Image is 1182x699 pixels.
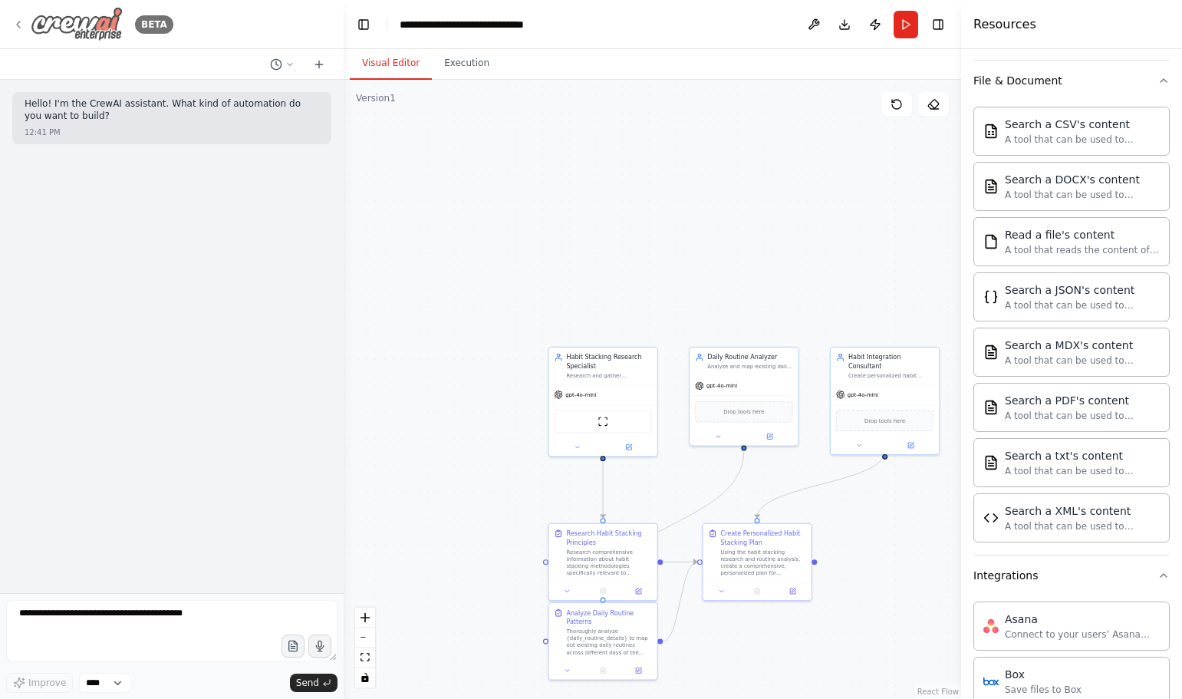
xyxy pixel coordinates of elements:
[350,48,432,80] button: Visual Editor
[432,48,502,80] button: Execution
[973,61,1170,101] button: File & Document
[778,586,808,597] button: Open in side panel
[1005,117,1160,132] div: Search a CSV's content
[1005,227,1160,242] div: Read a file's content
[720,529,805,547] div: Create Personalized Habit Stacking Plan
[604,442,654,453] button: Open in side panel
[973,556,1170,595] button: Integrations
[566,353,651,371] div: Habit Stacking Research Specialist
[917,687,959,696] a: React Flow attribution
[973,15,1036,34] h4: Resources
[31,7,123,41] img: Logo
[584,665,622,676] button: No output available
[707,364,792,371] div: Analyze and map existing daily routines across different days of the week from {daily_routine_det...
[584,586,622,597] button: No output available
[973,568,1038,583] div: Integrations
[355,668,375,687] button: toggle interactivity
[355,648,375,668] button: fit view
[1005,393,1160,408] div: Search a PDF's content
[566,549,651,577] div: Research comprehensive information about habit stacking methodologies specifically relevant to {d...
[307,55,331,74] button: Start a new chat
[702,523,812,602] div: Create Personalized Habit Stacking PlanUsing the habit stacking research and routine analysis, cr...
[1005,410,1160,422] div: A tool that can be used to semantic search a query from a PDF's content.
[739,586,776,597] button: No output available
[566,628,651,656] div: Thoroughly analyze {daily_routine_details} to map out existing daily routines across different da...
[1005,503,1160,519] div: Search a XML's content
[720,549,805,577] div: Using the habit stacking research and routine analysis, create a comprehensive, personalized plan...
[598,450,748,597] g: Edge from 8aaca6db-5eb4-4d9d-872c-1688a94a9c1f to bbb51538-6dd8-42fd-b27e-a1b700f514ec
[983,674,999,689] img: Box
[1005,244,1160,256] div: A tool that reads the content of a file. To use this tool, provide a 'file_path' parameter with t...
[848,391,878,398] span: gpt-4o-mini
[973,73,1062,88] div: File & Document
[983,124,999,139] img: CSVSearchTool
[6,673,73,693] button: Improve
[624,586,654,597] button: Open in side panel
[864,417,905,425] span: Drop tools here
[356,92,396,104] div: Version 1
[983,234,999,249] img: FileReadTool
[1005,172,1160,187] div: Search a DOCX's content
[566,372,651,379] div: Research and gather comprehensive information about habit stacking methodologies, behavioral psyc...
[983,179,999,194] img: DOCXSearchTool
[624,665,654,676] button: Open in side panel
[1005,134,1160,146] div: A tool that can be used to semantic search a query from a CSV's content.
[25,98,319,122] p: Hello! I'm the CrewAI assistant. What kind of automation do you want to build?
[983,618,999,634] img: Asana
[1005,189,1160,201] div: A tool that can be used to semantic search a query from a DOCX's content.
[1005,612,1160,627] div: Asana
[707,353,792,361] div: Daily Routine Analyzer
[1005,465,1160,477] div: A tool that can be used to semantic search a query from a txt's content.
[353,14,374,35] button: Hide left sidebar
[598,461,607,518] g: Edge from 0279b4c8-1db2-403d-b445-5c2dec586542 to 69b4b225-bcbb-44de-8df7-3b0b2f11db6e
[135,15,173,34] div: BETA
[1005,338,1160,353] div: Search a MDX's content
[25,127,61,138] div: 12:41 PM
[886,440,936,451] button: Open in side panel
[752,450,889,518] g: Edge from c6bde0b9-91e5-4c1c-986f-8bcd67a38150 to 6cc60b80-cd0e-4208-8ede-57c31a79b7fe
[566,529,651,547] div: Research Habit Stacking Principles
[296,677,319,689] span: Send
[983,510,999,526] img: XMLSearchTool
[983,455,999,470] img: TXTSearchTool
[983,345,999,360] img: MDXSearchTool
[400,17,562,32] nav: breadcrumb
[848,353,933,371] div: Habit Integration Consultant
[706,382,737,389] span: gpt-4o-mini
[1005,282,1160,298] div: Search a JSON's content
[1005,354,1160,367] div: A tool that can be used to semantic search a query from a MDX's content.
[598,417,608,427] img: ScrapeWebsiteTool
[745,431,795,442] button: Open in side panel
[565,391,596,398] span: gpt-4o-mini
[282,635,305,658] button: Upload files
[830,347,940,455] div: Habit Integration ConsultantCreate personalized habit stacking recommendations by combining {desi...
[355,608,375,628] button: zoom in
[848,372,933,379] div: Create personalized habit stacking recommendations by combining {desired_habits} with {daily_rout...
[28,677,66,689] span: Improve
[1005,628,1160,641] div: Connect to your users’ Asana accounts
[308,635,331,658] button: Click to speak your automation idea
[264,55,301,74] button: Switch to previous chat
[689,347,799,447] div: Daily Routine AnalyzerAnalyze and map existing daily routines across different days of the week f...
[983,400,999,415] img: PDFSearchTool
[290,674,337,692] button: Send
[355,628,375,648] button: zoom out
[1005,299,1160,312] div: A tool that can be used to semantic search a query from a JSON's content.
[548,602,658,681] div: Analyze Daily Routine PatternsThoroughly analyze {daily_routine_details} to map out existing dail...
[973,101,1170,555] div: File & Document
[355,608,375,687] div: React Flow controls
[983,289,999,305] img: JSONSearchTool
[663,558,697,646] g: Edge from bbb51538-6dd8-42fd-b27e-a1b700f514ec to 6cc60b80-cd0e-4208-8ede-57c31a79b7fe
[548,523,658,602] div: Research Habit Stacking PrinciplesResearch comprehensive information about habit stacking methodo...
[723,407,764,416] span: Drop tools here
[1005,520,1160,532] div: A tool that can be used to semantic search a query from a XML's content.
[548,347,658,457] div: Habit Stacking Research SpecialistResearch and gather comprehensive information about habit stack...
[663,558,697,566] g: Edge from 69b4b225-bcbb-44de-8df7-3b0b2f11db6e to 6cc60b80-cd0e-4208-8ede-57c31a79b7fe
[927,14,949,35] button: Hide right sidebar
[1005,667,1082,682] div: Box
[1005,448,1160,463] div: Search a txt's content
[566,608,651,626] div: Analyze Daily Routine Patterns
[1005,684,1082,696] div: Save files to Box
